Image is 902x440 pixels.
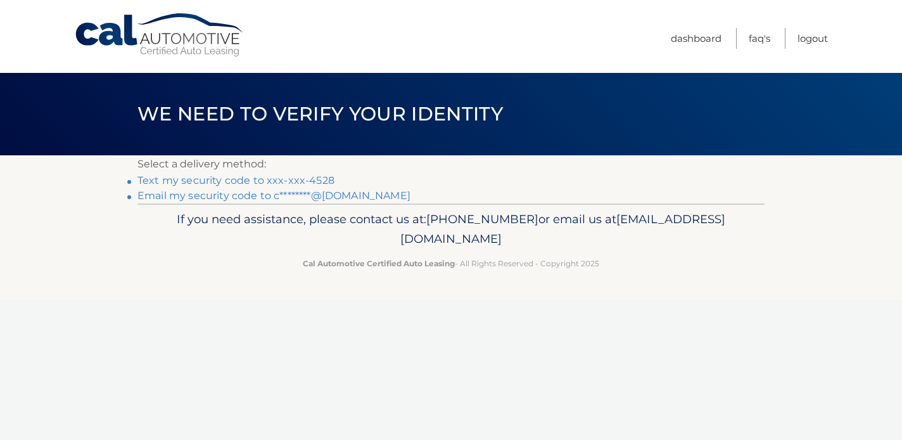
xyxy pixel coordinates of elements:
p: If you need assistance, please contact us at: or email us at [146,209,756,250]
a: Logout [797,28,828,49]
p: - All Rights Reserved - Copyright 2025 [146,257,756,270]
span: [PHONE_NUMBER] [426,212,538,226]
a: Text my security code to xxx-xxx-4528 [137,174,334,186]
a: FAQ's [749,28,770,49]
a: Cal Automotive [74,13,245,58]
a: Email my security code to c********@[DOMAIN_NAME] [137,190,410,202]
strong: Cal Automotive Certified Auto Leasing [303,259,455,268]
a: Dashboard [671,28,721,49]
p: Select a delivery method: [137,155,765,173]
span: We need to verify your identity [137,102,503,126]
